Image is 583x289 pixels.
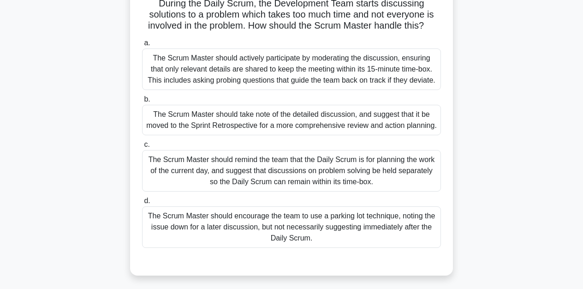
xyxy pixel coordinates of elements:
div: The Scrum Master should encourage the team to use a parking lot technique, noting the issue down ... [142,206,441,248]
span: c. [144,140,149,148]
div: The Scrum Master should take note of the detailed discussion, and suggest that it be moved to the... [142,105,441,135]
div: The Scrum Master should remind the team that the Daily Scrum is for planning the work of the curr... [142,150,441,192]
span: b. [144,95,150,103]
span: d. [144,197,150,205]
span: a. [144,39,150,47]
div: The Scrum Master should actively participate by moderating the discussion, ensuring that only rel... [142,48,441,90]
